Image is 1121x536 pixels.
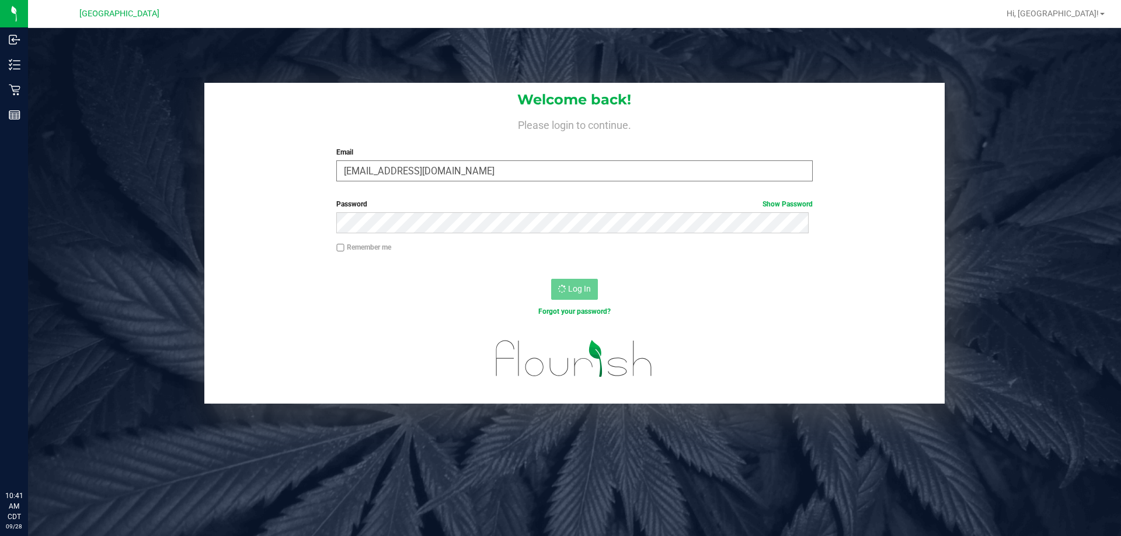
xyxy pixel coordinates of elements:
[79,9,159,19] span: [GEOGRAPHIC_DATA]
[538,307,611,316] a: Forgot your password?
[336,242,391,253] label: Remember me
[204,92,945,107] h1: Welcome back!
[204,117,945,131] h4: Please login to continue.
[9,59,20,71] inline-svg: Inventory
[763,200,813,208] a: Show Password
[551,279,598,300] button: Log In
[9,34,20,45] inline-svg: Inbound
[5,522,23,531] p: 09/28
[9,109,20,121] inline-svg: Reports
[336,147,812,157] label: Email
[1007,9,1099,18] span: Hi, [GEOGRAPHIC_DATA]!
[568,284,591,293] span: Log In
[9,84,20,96] inline-svg: Retail
[12,443,47,478] iframe: Resource center
[336,200,367,208] span: Password
[5,491,23,522] p: 10:41 AM CDT
[482,329,667,388] img: flourish_logo.svg
[336,244,344,252] input: Remember me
